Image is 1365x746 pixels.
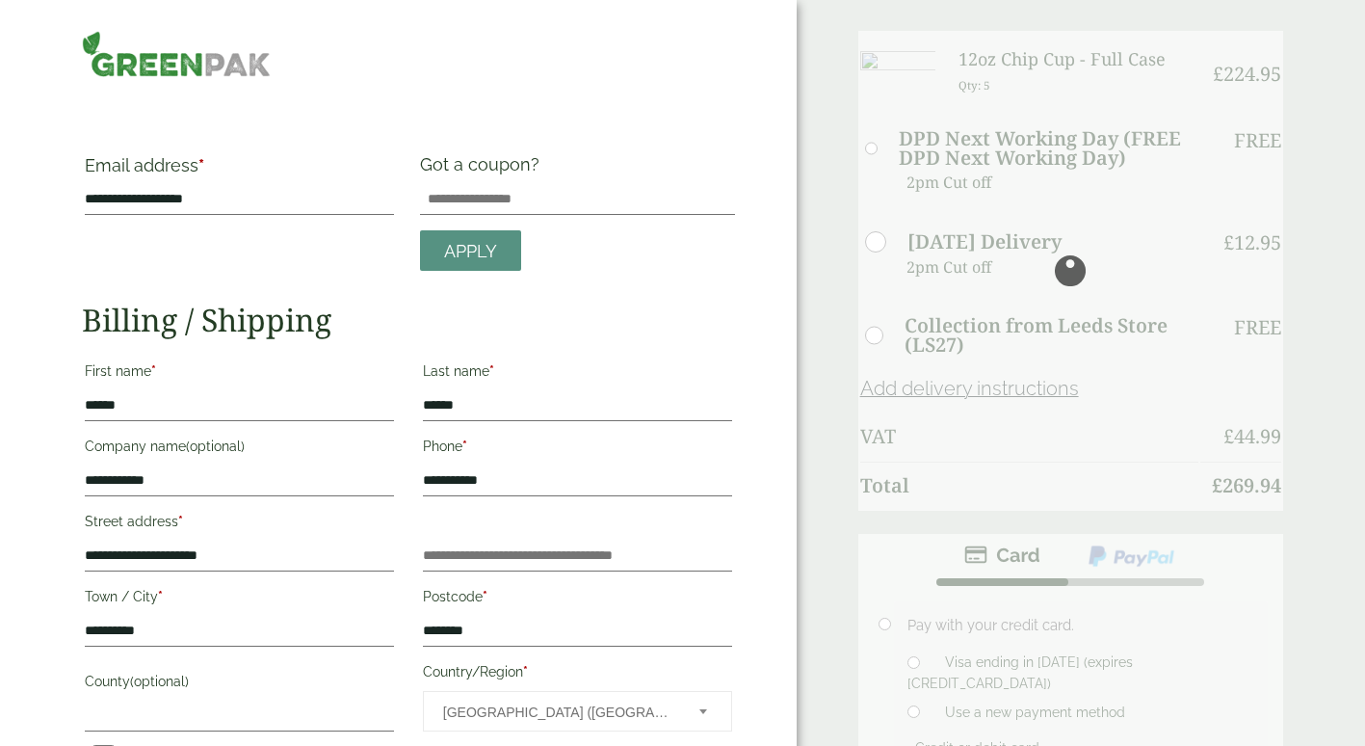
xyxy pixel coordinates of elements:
span: Apply [444,241,497,262]
abbr: required [462,439,467,454]
label: Got a coupon? [420,154,547,184]
label: Country/Region [423,658,732,691]
abbr: required [489,363,494,379]
abbr: required [523,664,528,679]
h2: Billing / Shipping [82,302,735,338]
span: (optional) [130,674,189,689]
label: Email address [85,157,394,184]
label: Postcode [423,583,732,616]
label: First name [85,358,394,390]
abbr: required [151,363,156,379]
label: Company name [85,433,394,466]
label: Last name [423,358,732,390]
label: Town / City [85,583,394,616]
span: United Kingdom (UK) [443,692,673,733]
span: Country/Region [423,691,732,732]
label: County [85,668,394,701]
abbr: required [158,589,163,604]
img: GreenPak Supplies [82,31,271,77]
abbr: required [198,155,204,175]
span: (optional) [186,439,245,454]
abbr: required [178,514,183,529]
a: Apply [420,230,521,272]
label: Street address [85,508,394,541]
label: Phone [423,433,732,466]
abbr: required [483,589,487,604]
